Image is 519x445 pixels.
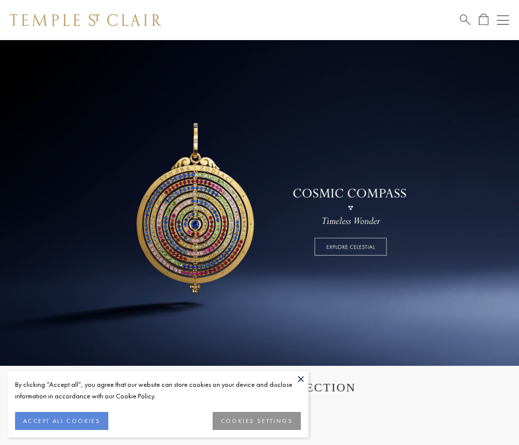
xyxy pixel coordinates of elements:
a: Search [460,14,470,26]
div: By clicking “Accept all”, you agree that our website can store cookies on your device and disclos... [15,379,301,402]
a: Open Shopping Bag [479,14,488,26]
button: COOKIES SETTINGS [213,412,301,430]
button: Open navigation [497,14,509,26]
button: ACCEPT ALL COOKIES [15,412,108,430]
img: Temple St. Clair [10,14,161,26]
